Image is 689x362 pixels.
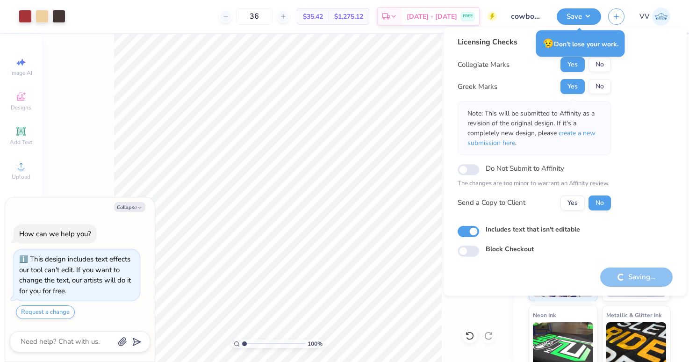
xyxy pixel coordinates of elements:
[16,305,75,319] button: Request a change
[639,11,650,22] span: VV
[536,30,625,57] div: Don’t lose your work.
[589,195,611,210] button: No
[458,197,525,208] div: Send a Copy to Client
[589,57,611,72] button: No
[458,81,497,92] div: Greek Marks
[114,202,145,212] button: Collapse
[334,12,363,22] span: $1,275.12
[606,310,661,320] span: Metallic & Glitter Ink
[407,12,457,22] span: [DATE] - [DATE]
[560,195,585,210] button: Yes
[12,173,30,181] span: Upload
[486,224,580,234] label: Includes text that isn't editable
[504,7,550,26] input: Untitled Design
[458,179,611,188] p: The changes are too minor to warrant an Affinity review.
[589,79,611,94] button: No
[11,104,31,111] span: Designs
[19,229,91,239] div: How can we help you?
[557,8,601,25] button: Save
[652,7,670,26] img: Via Villanueva
[533,310,556,320] span: Neon Ink
[467,109,601,148] p: Note: This will be submitted to Affinity as a revision of the original design. If it's a complete...
[10,69,32,77] span: Image AI
[303,12,323,22] span: $35.42
[308,340,323,348] span: 100 %
[236,8,273,25] input: – –
[19,254,131,296] div: This design includes text effects our tool can't edit. If you want to change the text, our artist...
[10,138,32,146] span: Add Text
[639,7,670,26] a: VV
[486,162,564,174] label: Do Not Submit to Affinity
[458,36,611,48] div: Licensing Checks
[543,37,554,50] span: 😥
[463,13,473,20] span: FREE
[560,79,585,94] button: Yes
[486,244,534,254] label: Block Checkout
[458,59,510,70] div: Collegiate Marks
[560,57,585,72] button: Yes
